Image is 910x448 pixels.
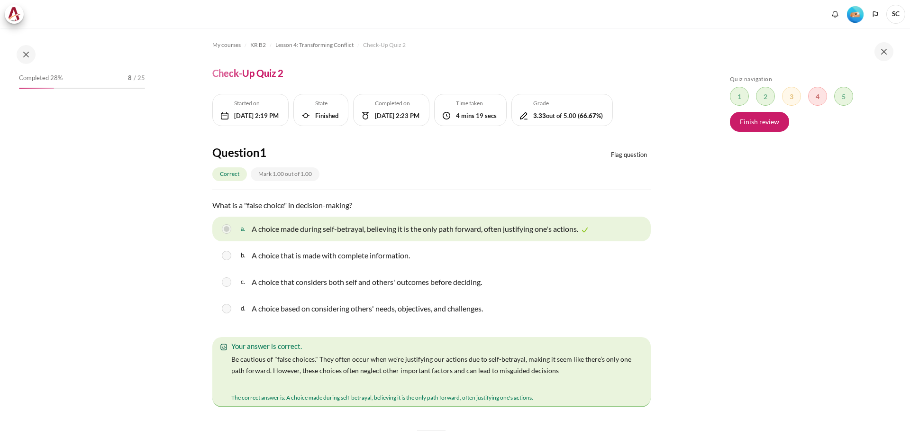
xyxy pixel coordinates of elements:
[234,99,279,108] h5: Started on
[843,5,867,23] a: Level #2
[847,5,864,23] div: Level #2
[212,67,283,79] h4: Check-Up Quiz 2
[19,73,63,83] span: Completed 28%
[363,39,406,51] a: Check-Up Quiz 2
[886,5,905,24] a: User menu
[580,112,596,119] b: 66.67
[315,99,338,108] h5: State
[252,250,410,261] p: A choice that is made with complete information.
[212,39,241,51] a: My courses
[128,73,132,83] span: 8
[363,41,406,49] span: Check-Up Quiz 2
[19,88,54,89] div: 28%
[212,145,373,160] h4: Question
[212,37,651,53] nav: Navigation bar
[251,167,319,181] div: Mark 1.00 out of 1.00
[730,87,749,106] a: 1
[234,111,279,121] div: [DATE] 2:19 PM
[456,111,497,121] div: 4 mins 19 secs
[730,75,889,83] h5: Quiz navigation
[580,225,590,235] img: Correct
[252,303,483,314] p: A choice based on considering others' needs, objectives, and challenges.
[782,87,801,106] a: 3
[808,87,827,106] a: 4
[611,150,647,160] span: Flag question
[5,5,28,24] a: Architeck Architeck
[241,301,250,316] span: d.
[212,41,241,49] span: My courses
[252,223,578,235] p: A choice made during self-betrayal, believing it is the only path forward, often justifying one's...
[231,355,631,375] span: Be cautious of "false choices." They often occur when we’re justifying our actions due to self-be...
[275,41,354,49] span: Lesson 4: Transforming Conflict
[886,5,905,24] span: SC
[275,39,354,51] a: Lesson 4: Transforming Conflict
[730,112,789,132] a: Finish review
[533,112,546,119] b: 3.33
[252,276,482,288] p: A choice that considers both self and others' outcomes before deciding.
[250,39,266,51] a: KR B2
[8,7,21,21] img: Architeck
[241,274,250,290] span: c.
[241,248,250,263] span: b.
[134,73,145,83] span: / 25
[456,99,497,108] h5: Time taken
[533,99,603,108] h5: Grade
[250,41,266,49] span: KR B2
[533,111,603,121] div: out of 5.00 ( %)
[231,393,533,402] div: The correct answer is: A choice made during self-betrayal, believing it is the only path forward,...
[315,111,338,121] div: Finished
[241,221,250,237] span: a.
[375,111,419,121] div: [DATE] 2:23 PM
[828,7,842,21] div: Show notification window with no new notifications
[212,200,651,211] p: What is a "false choice" in decision-making?
[212,167,247,181] div: Correct
[868,7,883,21] button: Languages
[847,6,864,23] img: Level #2
[756,87,775,106] a: 2
[834,87,853,106] a: 5
[730,75,889,137] section: Blocks
[260,146,266,159] span: 1
[227,341,637,352] div: Your answer is correct.
[375,99,419,108] h5: Completed on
